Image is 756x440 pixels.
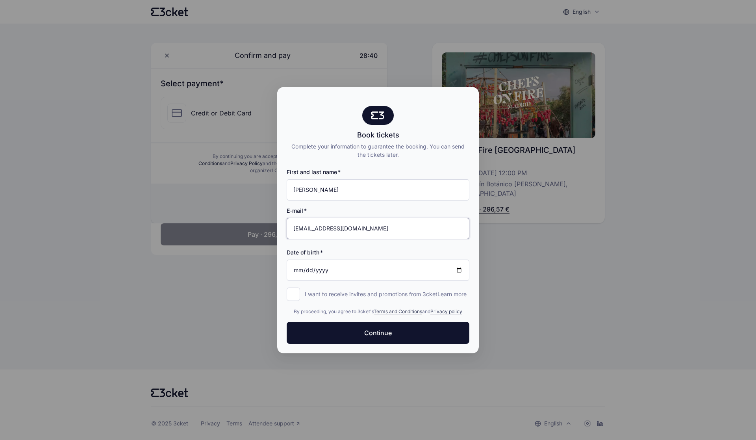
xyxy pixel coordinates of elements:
[287,218,469,239] input: E-mail
[287,308,469,316] div: By proceeding, you agree to 3cket's and
[430,308,462,314] a: Privacy policy
[287,207,307,215] label: E-mail
[437,290,467,298] span: Learn more
[287,179,469,201] input: First and last name
[287,168,341,176] label: First and last name
[287,142,469,159] div: Complete your information to guarantee the booking. You can send the tickets later.
[305,290,467,298] p: I want to receive invites and promotions from 3cket
[287,130,469,141] div: Book tickets
[374,308,422,314] a: Terms and Conditions
[287,260,469,281] input: Date of birth
[287,322,469,344] button: Continue
[287,249,323,256] label: Date of birth
[364,328,392,338] span: Continue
